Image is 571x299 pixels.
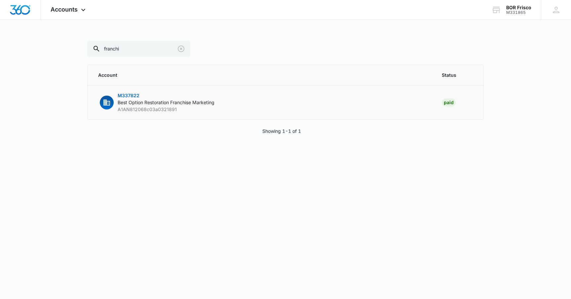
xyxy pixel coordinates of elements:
[98,92,214,113] button: M337822Best Option Restoration Franchise MarketingA1AN812068c03a0321891
[98,72,426,78] span: Account
[118,106,177,112] span: A1AN812068c03a0321891
[176,44,186,54] button: Clear
[118,93,139,98] span: M337822
[506,5,531,10] div: account name
[442,99,456,106] div: Paid
[262,128,301,135] p: Showing 1-1 of 1
[118,100,214,105] span: Best Option Restoration Franchise Marketing
[506,10,531,15] div: account id
[87,41,190,57] input: Search...
[51,6,78,13] span: Accounts
[442,72,473,78] span: Status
